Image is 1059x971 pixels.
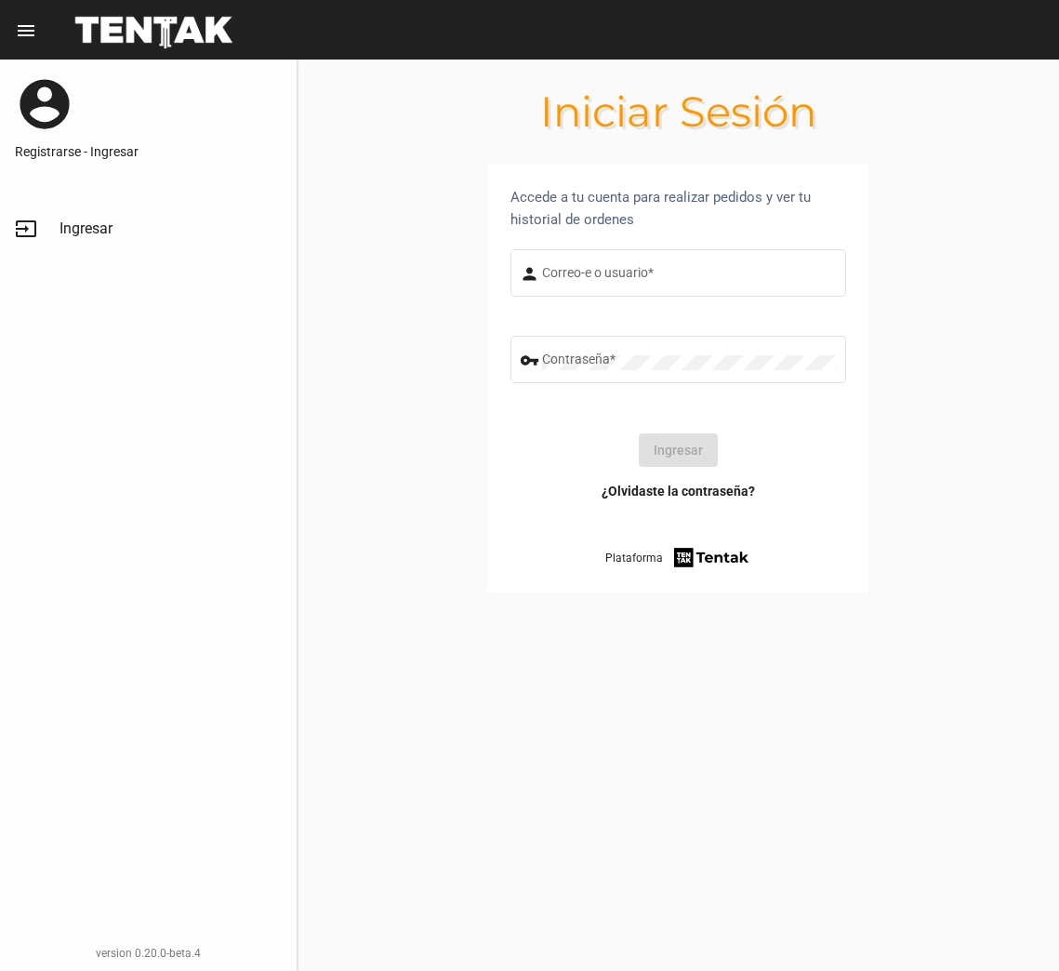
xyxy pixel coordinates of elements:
[605,545,751,570] a: Plataforma
[639,433,718,467] button: Ingresar
[602,482,755,500] a: ¿Olvidaste la contraseña?
[520,263,542,286] mat-icon: person
[520,350,542,372] mat-icon: vpn_key
[15,218,37,240] mat-icon: input
[15,142,282,161] a: Registrarse - Ingresar
[298,97,1059,126] h1: Iniciar Sesión
[605,549,663,567] span: Plataforma
[15,20,37,42] mat-icon: menu
[15,944,282,963] div: version 0.20.0-beta.4
[671,545,751,570] img: tentak-firm.png
[60,219,113,238] span: Ingresar
[510,186,847,231] div: Accede a tu cuenta para realizar pedidos y ver tu historial de ordenes
[15,74,74,134] mat-icon: account_circle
